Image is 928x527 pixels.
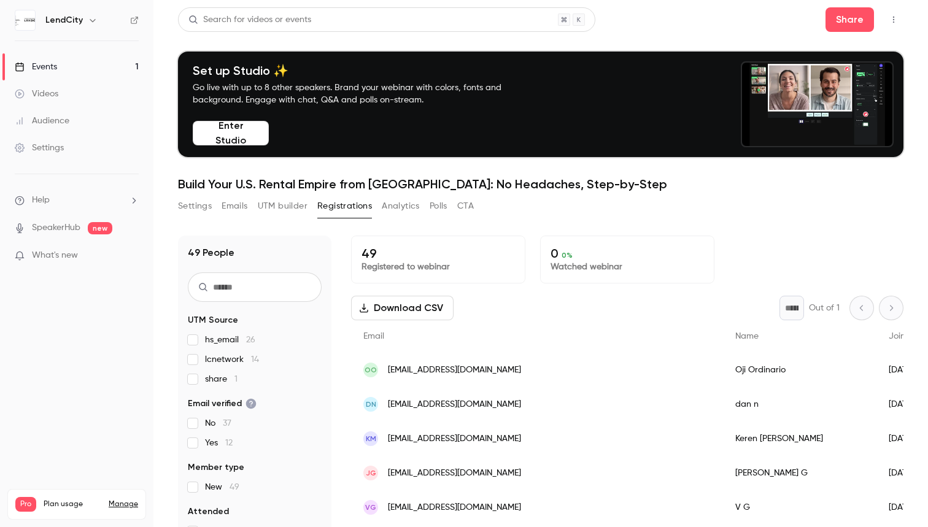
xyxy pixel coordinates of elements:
span: 0 % [562,251,573,260]
span: Join date [889,332,927,340]
h1: 49 People [188,245,234,260]
p: 0 [551,246,704,261]
li: help-dropdown-opener [15,194,139,207]
span: OO [365,364,377,375]
span: 49 [230,483,239,491]
div: Videos [15,88,58,100]
a: SpeakerHub [32,221,80,234]
span: Yes [205,437,233,449]
span: 12 [225,439,233,447]
span: [EMAIL_ADDRESS][DOMAIN_NAME] [388,398,521,411]
span: Pro [15,497,36,512]
button: Analytics [382,196,420,216]
button: Registrations [317,196,372,216]
button: Polls [430,196,447,216]
div: [PERSON_NAME] G [723,456,876,490]
span: Email verified [188,398,257,410]
div: Oji Ordinario [723,353,876,387]
h6: LendCity [45,14,83,26]
span: KM [366,433,376,444]
span: UTM Source [188,314,238,326]
span: lcnetwork [205,353,259,366]
p: Out of 1 [809,302,840,314]
span: New [205,481,239,493]
span: No [205,417,231,429]
img: LendCity [15,10,35,30]
button: Share [826,7,874,32]
span: 14 [251,355,259,364]
h1: Build Your U.S. Rental Empire from [GEOGRAPHIC_DATA]: No Headaches, Step-by-Step [178,177,903,191]
span: dn [366,399,376,410]
span: Help [32,194,50,207]
p: 49 [362,246,515,261]
button: Emails [222,196,247,216]
span: 26 [246,336,255,344]
span: [EMAIL_ADDRESS][DOMAIN_NAME] [388,433,521,445]
span: Email [363,332,384,340]
div: Search for videos or events [188,13,311,26]
span: 1 [234,375,238,383]
div: Keren [PERSON_NAME] [723,421,876,456]
button: Download CSV [351,296,454,320]
span: Name [735,332,759,340]
span: [EMAIL_ADDRESS][DOMAIN_NAME] [388,364,521,377]
span: Member type [188,461,244,474]
span: VG [365,502,376,513]
span: Plan usage [44,499,101,509]
span: [EMAIL_ADDRESS][DOMAIN_NAME] [388,467,521,480]
div: Events [15,61,57,73]
button: Enter Studio [193,121,269,145]
div: Settings [15,142,64,154]
button: CTA [457,196,474,216]
span: share [205,373,238,385]
span: What's new [32,249,78,262]
a: Manage [109,499,138,509]
span: hs_email [205,334,255,346]
span: new [88,222,112,234]
div: Audience [15,115,69,127]
h4: Set up Studio ✨ [193,63,530,78]
p: Go live with up to 8 other speakers. Brand your webinar with colors, fonts and background. Engage... [193,82,530,106]
button: Settings [178,196,212,216]
span: [EMAIL_ADDRESS][DOMAIN_NAME] [388,501,521,514]
button: UTM builder [258,196,307,216]
span: 37 [223,419,231,428]
p: Watched webinar [551,261,704,273]
span: Attended [188,506,229,518]
div: V G [723,490,876,525]
div: dan n [723,387,876,421]
p: Registered to webinar [362,261,515,273]
span: JG [366,467,376,479]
